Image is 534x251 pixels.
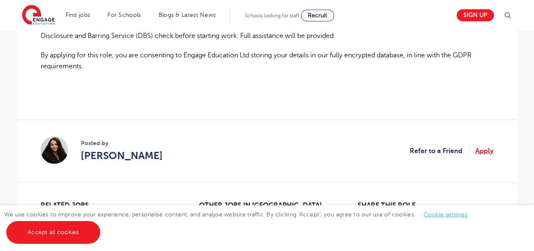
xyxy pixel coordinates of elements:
p: ​​​​​​​ [41,81,493,92]
a: Find jobs [66,12,90,18]
h2: Related jobs [41,202,176,210]
a: For Schools [107,12,141,18]
a: Refer to a Friend [410,146,470,157]
h2: Other jobs in [GEOGRAPHIC_DATA] [199,202,335,210]
a: Apply [475,146,493,157]
span: Recruit [308,12,327,19]
a: Recruit [301,10,334,22]
p: By applying for this role, you are consenting to Engage Education Ltd storing your details in our... [41,50,493,73]
a: Sign up [457,9,494,22]
p: ​​​​​​​ [41,100,493,111]
a: Blogs & Latest News [159,12,216,18]
h2: Share this role [358,202,493,214]
a: Accept all cookies [6,221,100,244]
img: Engage Education [22,5,55,26]
span: We use cookies to improve your experience, personalise content, and analyse website traffic. By c... [4,211,476,235]
a: Cookie settings [424,211,467,218]
span: Schools looking for staff [245,13,299,19]
a: [PERSON_NAME] [81,148,163,163]
span: Posted by [81,139,163,148]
